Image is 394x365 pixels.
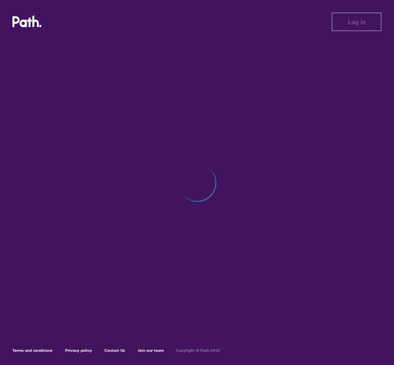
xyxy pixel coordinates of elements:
[138,348,164,353] a: Join our team
[12,348,53,353] a: Terms and conditions
[332,12,382,31] button: Log in
[348,18,366,25] span: Log in
[104,348,125,353] a: Contact Us
[176,348,220,353] h6: Copyright © Path 2018
[65,348,92,353] a: Privacy policy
